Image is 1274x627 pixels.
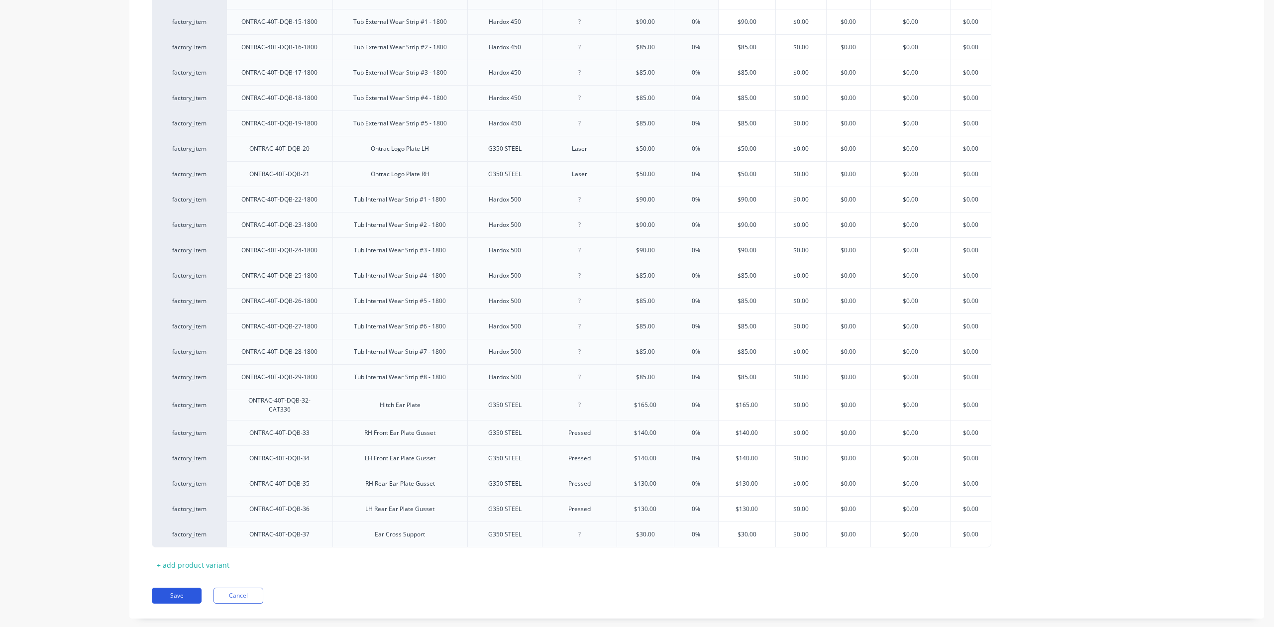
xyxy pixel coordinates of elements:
[345,41,455,54] div: Tub External Wear Strip #2 - 1800
[719,162,775,187] div: $50.00
[871,522,951,547] div: $0.00
[152,187,991,212] div: factory_itemONTRAC-40T-DQB-22-1800Tub Internal Wear Strip #1 - 1800Hardox 500$90.000%$90.00$0.00$...
[617,212,674,237] div: $90.00
[162,505,216,514] div: factory_item
[357,503,442,516] div: LH Rear Ear Plate Gusset
[871,187,951,212] div: $0.00
[871,365,951,390] div: $0.00
[946,9,995,34] div: $0.00
[617,471,674,496] div: $130.00
[233,269,325,282] div: ONTRAC-40T-DQB-25-1800
[162,297,216,306] div: factory_item
[480,320,530,333] div: Hardox 500
[719,420,775,445] div: $140.00
[719,314,775,339] div: $85.00
[617,60,674,85] div: $85.00
[671,471,721,496] div: 0%
[671,522,721,547] div: 0%
[719,9,775,34] div: $90.00
[241,503,318,516] div: ONTRAC-40T-DQB-36
[233,345,325,358] div: ONTRAC-40T-DQB-28-1800
[776,35,826,60] div: $0.00
[152,237,991,263] div: factory_itemONTRAC-40T-DQB-24-1800Tub Internal Wear Strip #3 - 1800Hardox 500$90.000%$90.00$0.00$...
[480,218,530,231] div: Hardox 500
[233,371,325,384] div: ONTRAC-40T-DQB-29-1800
[946,162,995,187] div: $0.00
[617,365,674,390] div: $85.00
[776,522,826,547] div: $0.00
[233,218,325,231] div: ONTRAC-40T-DQB-23-1800
[671,365,721,390] div: 0%
[946,35,995,60] div: $0.00
[162,43,216,52] div: factory_item
[871,86,951,110] div: $0.00
[824,393,873,418] div: $0.00
[233,15,325,28] div: ONTRAC-40T-DQB-15-1800
[946,136,995,161] div: $0.00
[480,168,530,181] div: G350 STEEL
[357,452,443,465] div: LH Front Ear Plate Gusset
[152,364,991,390] div: factory_itemONTRAC-40T-DQB-29-1800Tub Internal Wear Strip #8 - 1800Hardox 500$85.000%$85.00$0.00$...
[946,471,995,496] div: $0.00
[671,263,721,288] div: 0%
[719,238,775,263] div: $90.00
[617,111,674,136] div: $85.00
[719,393,775,418] div: $165.00
[346,244,454,257] div: Tub Internal Wear Strip #3 - 1800
[346,269,454,282] div: Tub Internal Wear Strip #4 - 1800
[346,320,454,333] div: Tub Internal Wear Strip #6 - 1800
[617,9,674,34] div: $90.00
[871,339,951,364] div: $0.00
[345,117,455,130] div: Tub External Wear Strip #5 - 1800
[946,86,995,110] div: $0.00
[233,41,325,54] div: ONTRAC-40T-DQB-16-1800
[152,85,991,110] div: factory_itemONTRAC-40T-DQB-18-1800Tub External Wear Strip #4 - 1800Hardox 450$85.000%$85.00$0.00$...
[776,136,826,161] div: $0.00
[824,471,873,496] div: $0.00
[152,313,991,339] div: factory_itemONTRAC-40T-DQB-27-1800Tub Internal Wear Strip #6 - 1800Hardox 500$85.000%$85.00$0.00$...
[671,446,721,471] div: 0%
[617,35,674,60] div: $85.00
[824,238,873,263] div: $0.00
[356,426,443,439] div: RH Front Ear Plate Gusset
[162,94,216,103] div: factory_item
[671,339,721,364] div: 0%
[152,212,991,237] div: factory_itemONTRAC-40T-DQB-23-1800Tub Internal Wear Strip #2 - 1800Hardox 500$90.000%$90.00$0.00$...
[152,496,991,522] div: factory_itemONTRAC-40T-DQB-36LH Rear Ear Plate GussetG350 STEELPressed$130.000%$130.00$0.00$0.00$...
[824,446,873,471] div: $0.00
[162,170,216,179] div: factory_item
[946,238,995,263] div: $0.00
[871,314,951,339] div: $0.00
[480,41,530,54] div: Hardox 450
[554,168,604,181] div: Laser
[233,244,325,257] div: ONTRAC-40T-DQB-24-1800
[946,111,995,136] div: $0.00
[480,244,530,257] div: Hardox 500
[241,452,318,465] div: ONTRAC-40T-DQB-34
[776,60,826,85] div: $0.00
[480,503,530,516] div: G350 STEEL
[871,497,951,522] div: $0.00
[776,393,826,418] div: $0.00
[617,339,674,364] div: $85.00
[671,162,721,187] div: 0%
[480,477,530,490] div: G350 STEEL
[671,136,721,161] div: 0%
[719,111,775,136] div: $85.00
[345,66,455,79] div: Tub External Wear Strip #3 - 1800
[480,426,530,439] div: G350 STEEL
[152,136,991,161] div: factory_itemONTRAC-40T-DQB-20Ontrac Logo Plate LHG350 STEELLaser$50.000%$50.00$0.00$0.00$0.00$0.00
[824,136,873,161] div: $0.00
[719,263,775,288] div: $85.00
[776,263,826,288] div: $0.00
[617,187,674,212] div: $90.00
[871,111,951,136] div: $0.00
[233,193,325,206] div: ONTRAC-40T-DQB-22-1800
[617,497,674,522] div: $130.00
[480,142,530,155] div: G350 STEEL
[233,66,325,79] div: ONTRAC-40T-DQB-17-1800
[367,528,433,541] div: Ear Cross Support
[824,111,873,136] div: $0.00
[162,246,216,255] div: factory_item
[719,471,775,496] div: $130.00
